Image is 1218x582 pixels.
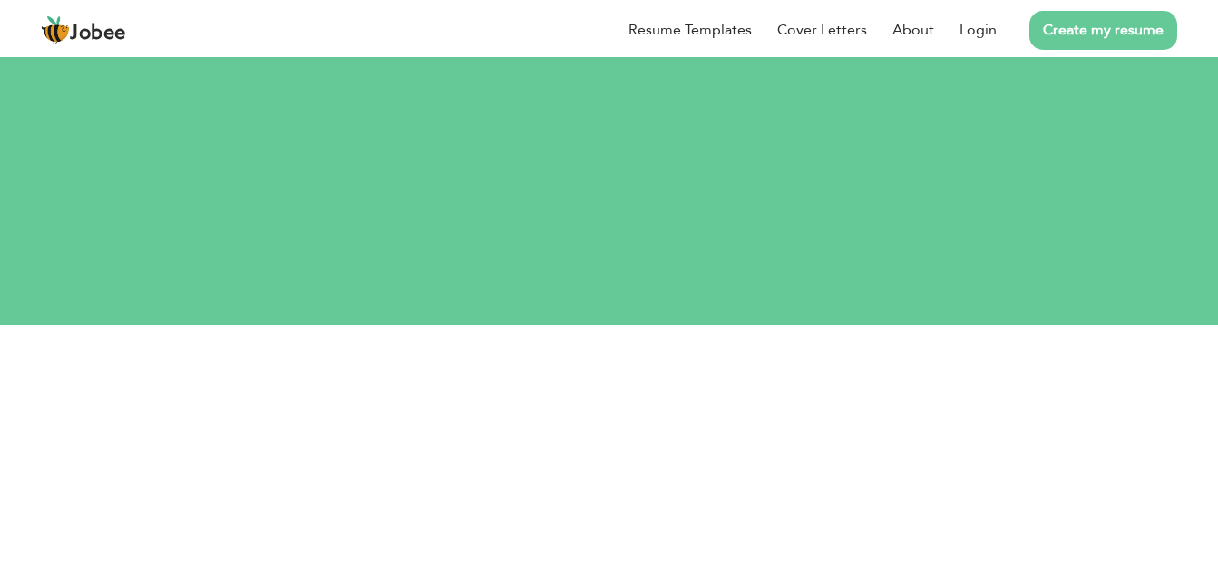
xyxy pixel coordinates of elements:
[960,19,997,41] a: Login
[70,24,126,44] span: Jobee
[1029,11,1177,50] a: Create my resume
[41,15,70,44] img: jobee.io
[41,15,126,44] a: Jobee
[628,19,752,41] a: Resume Templates
[777,19,867,41] a: Cover Letters
[892,19,934,41] a: About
